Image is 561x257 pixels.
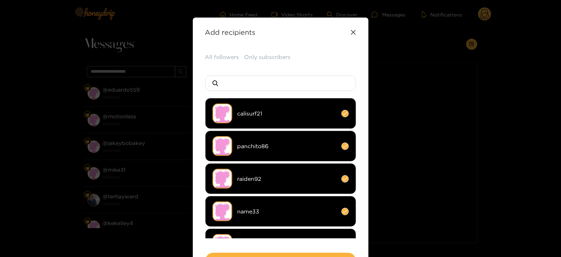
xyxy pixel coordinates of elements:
[237,175,336,183] span: raiden92
[205,28,256,36] strong: Add recipients
[237,110,336,118] span: calisurf21
[213,202,232,221] img: no-avatar.png
[237,142,336,150] span: panchito86
[213,104,232,123] img: no-avatar.png
[213,169,232,189] img: no-avatar.png
[213,234,232,254] img: no-avatar.png
[213,136,232,156] img: no-avatar.png
[237,207,336,216] span: name33
[244,53,291,61] button: Only subscribers
[205,53,239,61] button: All followers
